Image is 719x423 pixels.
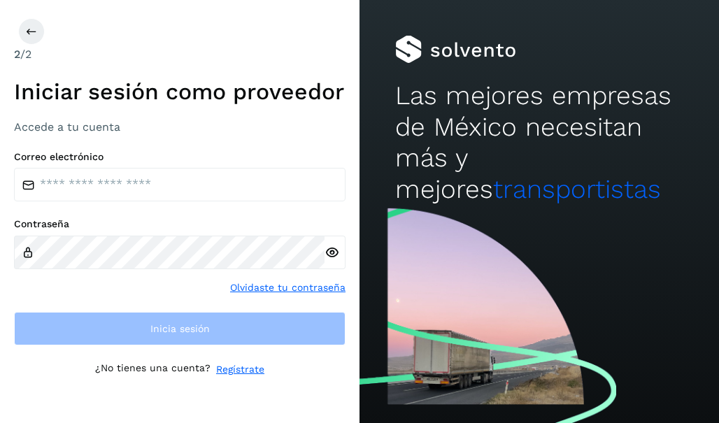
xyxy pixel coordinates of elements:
span: 2 [14,48,20,61]
span: transportistas [493,174,661,204]
label: Contraseña [14,218,346,230]
a: Regístrate [216,362,264,377]
h1: Iniciar sesión como proveedor [14,78,346,105]
div: /2 [14,46,346,63]
span: Inicia sesión [150,324,210,334]
button: Inicia sesión [14,312,346,345]
a: Olvidaste tu contraseña [230,280,346,295]
label: Correo electrónico [14,151,346,163]
h3: Accede a tu cuenta [14,120,346,134]
p: ¿No tienes una cuenta? [95,362,211,377]
h2: Las mejores empresas de México necesitan más y mejores [395,80,683,205]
